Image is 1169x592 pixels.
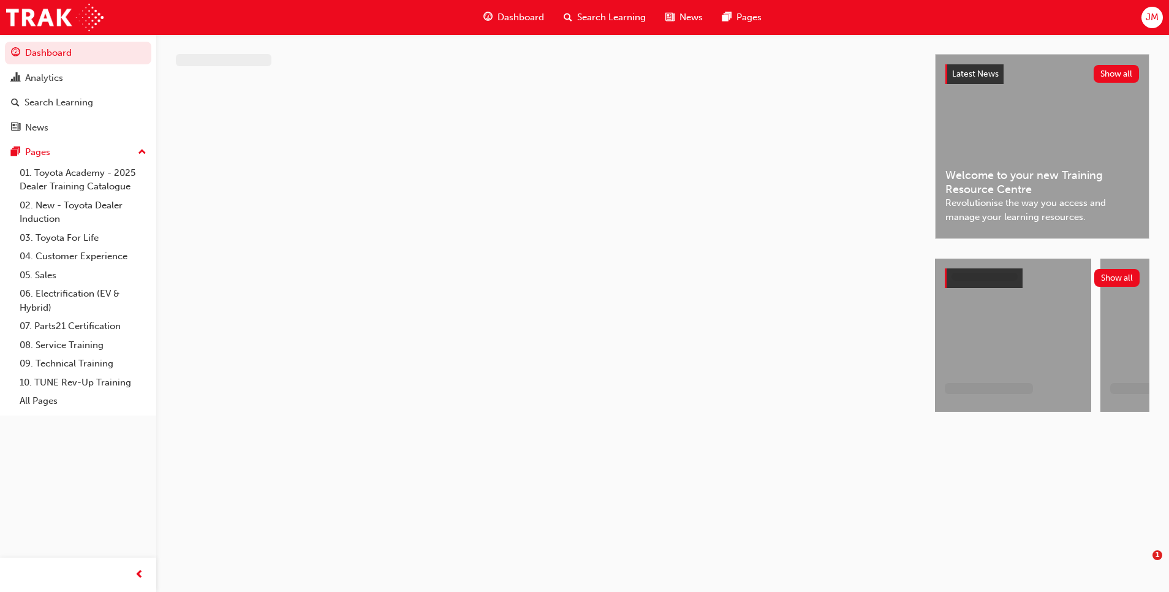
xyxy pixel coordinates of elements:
[15,196,151,229] a: 02. New - Toyota Dealer Induction
[1141,7,1163,28] button: JM
[1146,10,1159,25] span: JM
[138,145,146,161] span: up-icon
[25,71,63,85] div: Analytics
[11,123,20,134] span: news-icon
[15,247,151,266] a: 04. Customer Experience
[1094,269,1140,287] button: Show all
[497,10,544,25] span: Dashboard
[15,229,151,248] a: 03. Toyota For Life
[15,317,151,336] a: 07. Parts21 Certification
[5,141,151,164] button: Pages
[11,147,20,158] span: pages-icon
[135,567,144,583] span: prev-icon
[935,54,1149,239] a: Latest NewsShow allWelcome to your new Training Resource CentreRevolutionise the way you access a...
[5,39,151,141] button: DashboardAnalyticsSearch LearningNews
[5,116,151,139] a: News
[11,48,20,59] span: guage-icon
[713,5,771,30] a: pages-iconPages
[6,4,104,31] img: Trak
[1094,65,1140,83] button: Show all
[25,145,50,159] div: Pages
[15,266,151,285] a: 05. Sales
[474,5,554,30] a: guage-iconDashboard
[15,354,151,373] a: 09. Technical Training
[722,10,732,25] span: pages-icon
[1127,550,1157,580] iframe: Intercom live chat
[945,64,1139,84] a: Latest NewsShow all
[15,392,151,411] a: All Pages
[25,96,93,110] div: Search Learning
[554,5,656,30] a: search-iconSearch Learning
[5,91,151,114] a: Search Learning
[1152,550,1162,560] span: 1
[945,196,1139,224] span: Revolutionise the way you access and manage your learning resources.
[577,10,646,25] span: Search Learning
[11,73,20,84] span: chart-icon
[15,284,151,317] a: 06. Electrification (EV & Hybrid)
[483,10,493,25] span: guage-icon
[945,268,1140,288] a: Show all
[952,69,999,79] span: Latest News
[656,5,713,30] a: news-iconNews
[15,336,151,355] a: 08. Service Training
[945,169,1139,196] span: Welcome to your new Training Resource Centre
[736,10,762,25] span: Pages
[11,97,20,108] span: search-icon
[5,42,151,64] a: Dashboard
[15,373,151,392] a: 10. TUNE Rev-Up Training
[679,10,703,25] span: News
[25,121,48,135] div: News
[665,10,675,25] span: news-icon
[5,67,151,89] a: Analytics
[15,164,151,196] a: 01. Toyota Academy - 2025 Dealer Training Catalogue
[564,10,572,25] span: search-icon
